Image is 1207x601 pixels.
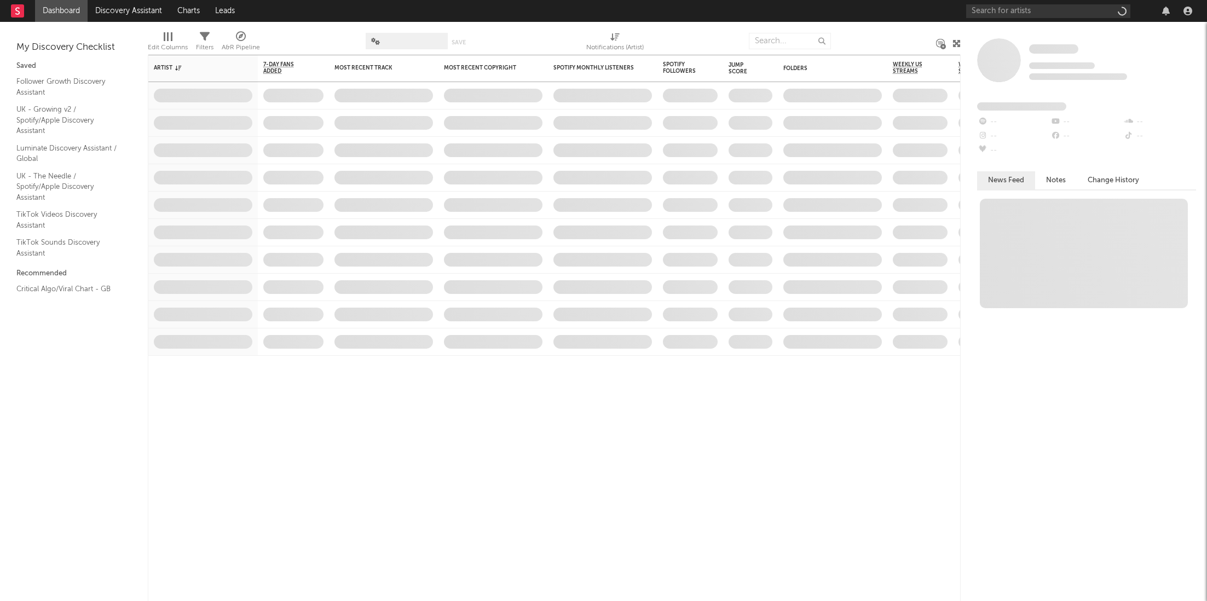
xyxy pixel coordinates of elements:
div: -- [1123,129,1196,143]
div: -- [977,143,1050,158]
div: -- [1050,129,1123,143]
div: Edit Columns [148,41,188,54]
div: Spotify Monthly Listeners [553,65,636,71]
div: -- [977,115,1050,129]
button: Save [452,39,466,45]
span: Weekly US Streams [893,61,931,74]
a: Spotify Track Velocity Chart / [GEOGRAPHIC_DATA] [16,300,120,323]
div: A&R Pipeline [222,27,260,59]
div: Artist [154,65,236,71]
div: Filters [196,27,213,59]
span: Fans Added by Platform [977,102,1066,111]
span: 7-Day Fans Added [263,61,307,74]
div: A&R Pipeline [222,41,260,54]
a: Follower Growth Discovery Assistant [16,76,120,98]
a: Some Artist [1029,44,1078,55]
div: Most Recent Copyright [444,65,526,71]
div: Edit Columns [148,27,188,59]
div: Filters [196,41,213,54]
div: Notifications (Artist) [586,41,644,54]
div: -- [1050,115,1123,129]
span: Weekly UK Streams [958,61,1000,74]
div: Saved [16,60,131,73]
a: UK - Growing v2 / Spotify/Apple Discovery Assistant [16,103,120,137]
a: Critical Algo/Viral Chart - GB [16,283,120,295]
a: Luminate Discovery Assistant / Global [16,142,120,165]
div: Most Recent Track [334,65,417,71]
div: Recommended [16,267,131,280]
div: -- [1123,115,1196,129]
a: TikTok Videos Discovery Assistant [16,209,120,231]
div: Notifications (Artist) [586,27,644,59]
button: Change History [1077,171,1150,189]
div: Jump Score [729,62,756,75]
input: Search... [749,33,831,49]
div: -- [977,129,1050,143]
span: Tracking Since: [DATE] [1029,62,1095,69]
a: UK - The Needle / Spotify/Apple Discovery Assistant [16,170,120,204]
div: My Discovery Checklist [16,41,131,54]
button: Notes [1035,171,1077,189]
div: Folders [783,65,865,72]
span: 0 fans last week [1029,73,1127,80]
span: Some Artist [1029,44,1078,54]
div: Spotify Followers [663,61,701,74]
input: Search for artists [966,4,1130,18]
button: News Feed [977,171,1035,189]
a: TikTok Sounds Discovery Assistant [16,236,120,259]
